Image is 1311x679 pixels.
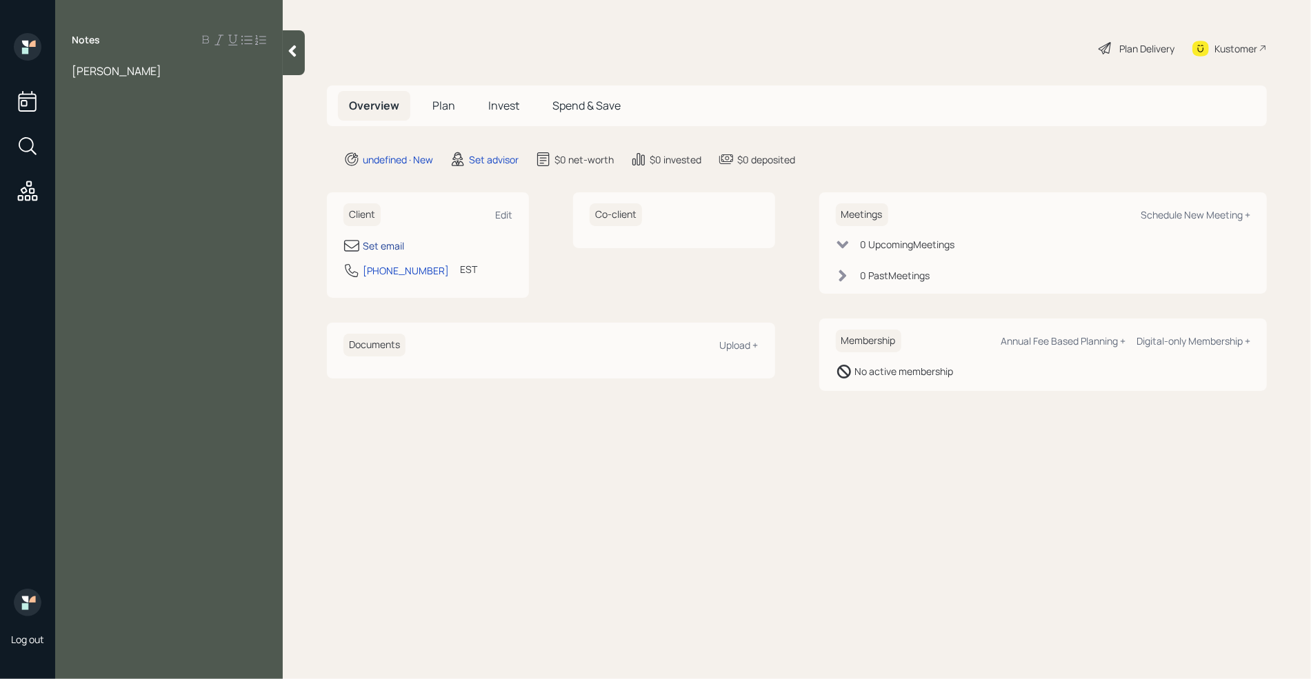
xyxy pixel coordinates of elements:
h6: Membership [836,330,901,352]
h6: Documents [343,334,406,356]
span: Invest [488,98,519,113]
div: EST [460,262,477,276]
div: Set advisor [469,152,519,167]
h6: Co-client [590,203,642,226]
h6: Meetings [836,203,888,226]
div: $0 deposited [737,152,795,167]
label: Notes [72,33,100,47]
div: Edit [495,208,512,221]
img: retirable_logo.png [14,589,41,616]
span: [PERSON_NAME] [72,63,161,79]
span: Overview [349,98,399,113]
div: 0 Past Meeting s [861,268,930,283]
div: Kustomer [1214,41,1257,56]
div: [PHONE_NUMBER] [363,263,449,278]
span: Spend & Save [552,98,621,113]
div: $0 net-worth [554,152,614,167]
div: Log out [11,633,44,646]
div: 0 Upcoming Meeting s [861,237,955,252]
div: $0 invested [650,152,701,167]
div: No active membership [855,364,954,378]
h6: Client [343,203,381,226]
div: Plan Delivery [1119,41,1174,56]
div: undefined · New [363,152,433,167]
div: Set email [363,239,404,253]
div: Digital-only Membership + [1137,334,1250,347]
div: Annual Fee Based Planning + [1001,334,1125,347]
div: Schedule New Meeting + [1141,208,1250,221]
div: Upload + [720,338,759,352]
span: Plan [432,98,455,113]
